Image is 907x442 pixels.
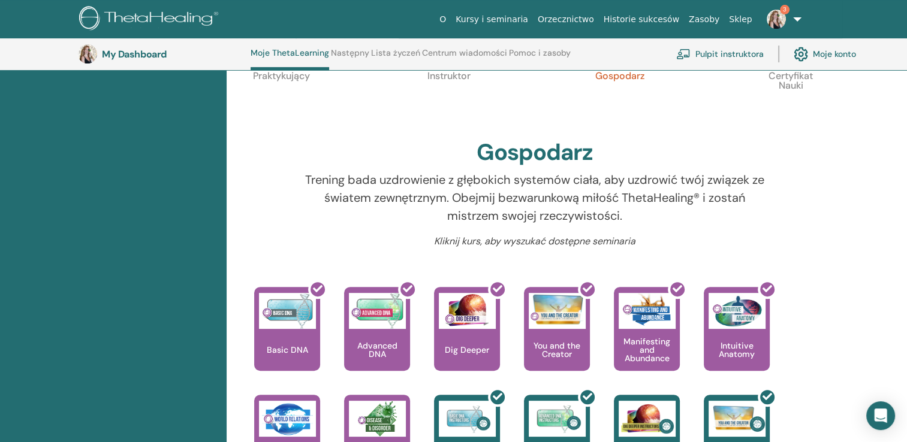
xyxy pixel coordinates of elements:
[79,6,222,33] img: logo.png
[794,41,856,67] a: Moje konto
[599,8,684,31] a: Historie sukcesów
[794,44,808,64] img: cog.svg
[371,48,420,67] a: Lista życzeń
[529,401,586,437] img: Advanced DNA Instructors
[422,48,507,67] a: Centrum wiadomości
[259,293,316,329] img: Basic DNA
[619,293,676,329] img: Manifesting and Abundance
[724,8,757,31] a: Sklep
[529,293,586,326] img: You and the Creator
[595,71,645,122] p: Gospodarz
[297,234,772,249] p: Kliknij kurs, aby wyszukać dostępne seminaria
[254,287,320,395] a: Basic DNA Basic DNA
[259,401,316,437] img: World Relations
[439,401,496,437] img: Basic DNA Instructors
[619,401,676,437] img: Dig Deeper Instructors
[709,401,766,437] img: You and the Creator Instructors
[439,293,496,329] img: Dig Deeper
[440,346,494,354] p: Dig Deeper
[766,71,816,122] p: Certyfikat Nauki
[434,287,500,395] a: Dig Deeper Dig Deeper
[477,139,593,166] h2: Gospodarz
[349,401,406,437] img: Disease and Disorder
[344,341,410,358] p: Advanced DNA
[253,71,303,122] p: Praktykujący
[533,8,599,31] a: Orzecznictwo
[866,401,895,430] div: Open Intercom Messenger
[704,341,770,358] p: Intuitive Anatomy
[424,71,474,122] p: Instruktor
[251,48,329,70] a: Moje ThetaLearning
[78,44,97,63] img: default.jpg
[451,8,533,31] a: Kursy i seminaria
[102,49,222,60] h3: My Dashboard
[614,337,680,362] p: Manifesting and Abundance
[614,287,680,395] a: Manifesting and Abundance Manifesting and Abundance
[297,171,772,225] p: Trening bada uzdrowienie z głębokich systemów ciała, aby uzdrowić twój związek ze światem zewnętr...
[709,293,766,329] img: Intuitive Anatomy
[509,48,571,67] a: Pomoc i zasoby
[344,287,410,395] a: Advanced DNA Advanced DNA
[676,49,691,59] img: chalkboard-teacher.svg
[780,5,790,14] span: 3
[704,287,770,395] a: Intuitive Anatomy Intuitive Anatomy
[435,8,451,31] a: O
[524,287,590,395] a: You and the Creator You and the Creator
[331,48,369,67] a: Następny
[524,341,590,358] p: You and the Creator
[684,8,724,31] a: Zasoby
[767,10,786,29] img: default.jpg
[676,41,764,67] a: Pulpit instruktora
[349,293,406,329] img: Advanced DNA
